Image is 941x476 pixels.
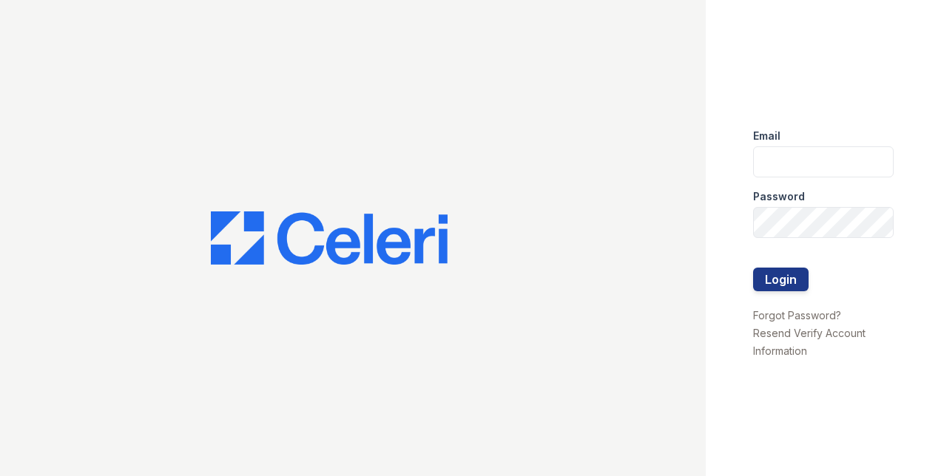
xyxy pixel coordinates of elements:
img: CE_Logo_Blue-a8612792a0a2168367f1c8372b55b34899dd931a85d93a1a3d3e32e68fde9ad4.png [211,211,448,265]
label: Password [753,189,805,204]
button: Login [753,268,809,291]
a: Resend Verify Account Information [753,327,866,357]
label: Email [753,129,780,143]
a: Forgot Password? [753,309,841,322]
